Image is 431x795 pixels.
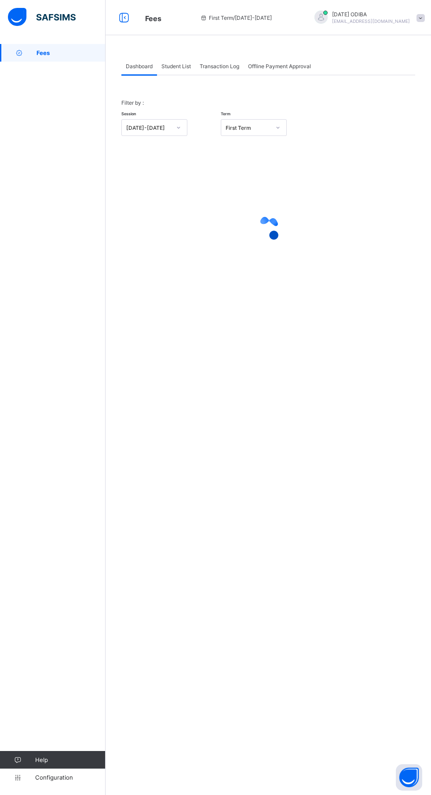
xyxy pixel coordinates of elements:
span: session/term information [200,15,272,21]
div: [DATE]-[DATE] [126,125,171,131]
span: [DATE] ODIBA [332,11,410,18]
span: Help [35,756,105,763]
img: safsims [8,8,76,26]
span: Student List [161,63,191,70]
span: Transaction Log [200,63,239,70]
span: Filter by : [121,99,144,106]
div: First Term [226,125,270,131]
span: Dashboard [126,63,153,70]
div: FRIDAYODIBA [306,11,429,25]
span: [EMAIL_ADDRESS][DOMAIN_NAME] [332,18,410,24]
span: Offline Payment Approval [248,63,311,70]
span: Fees [145,14,161,23]
button: Open asap [396,764,422,791]
span: Session [121,111,136,116]
span: Term [221,111,230,116]
span: Fees [37,49,106,56]
span: Configuration [35,774,105,781]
